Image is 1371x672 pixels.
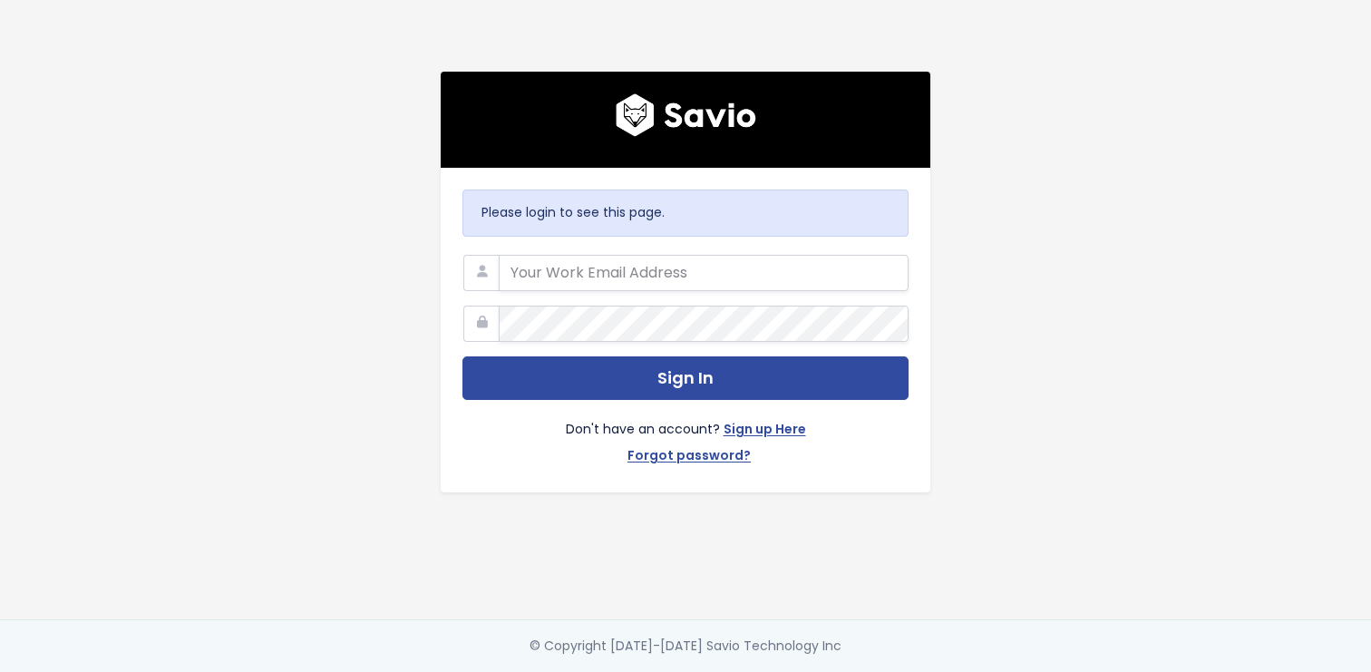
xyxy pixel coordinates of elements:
input: Your Work Email Address [499,255,909,291]
div: Don't have an account? [462,400,909,471]
button: Sign In [462,356,909,401]
div: © Copyright [DATE]-[DATE] Savio Technology Inc [530,635,841,657]
img: logo600x187.a314fd40982d.png [616,93,756,137]
a: Sign up Here [724,418,806,444]
p: Please login to see this page. [481,201,890,224]
a: Forgot password? [627,444,751,471]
